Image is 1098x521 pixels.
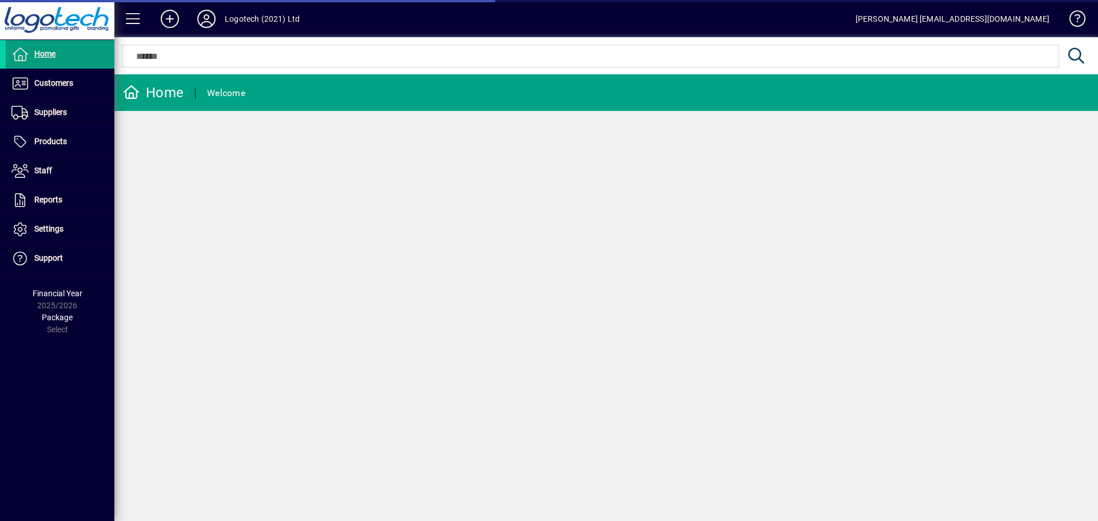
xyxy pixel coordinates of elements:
a: Staff [6,157,114,185]
span: Staff [34,166,52,175]
div: Welcome [207,84,245,102]
a: Settings [6,215,114,244]
div: [PERSON_NAME] [EMAIL_ADDRESS][DOMAIN_NAME] [856,10,1049,28]
span: Suppliers [34,108,67,117]
div: Logotech (2021) Ltd [225,10,300,28]
span: Package [42,313,73,322]
span: Home [34,49,55,58]
span: Products [34,137,67,146]
div: Home [123,83,184,102]
a: Products [6,128,114,156]
a: Support [6,244,114,273]
span: Customers [34,78,73,88]
a: Customers [6,69,114,98]
span: Settings [34,224,63,233]
a: Suppliers [6,98,114,127]
a: Knowledge Base [1061,2,1084,39]
span: Reports [34,195,62,204]
button: Add [152,9,188,29]
span: Support [34,253,63,263]
a: Reports [6,186,114,214]
span: Financial Year [33,289,82,298]
button: Profile [188,9,225,29]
